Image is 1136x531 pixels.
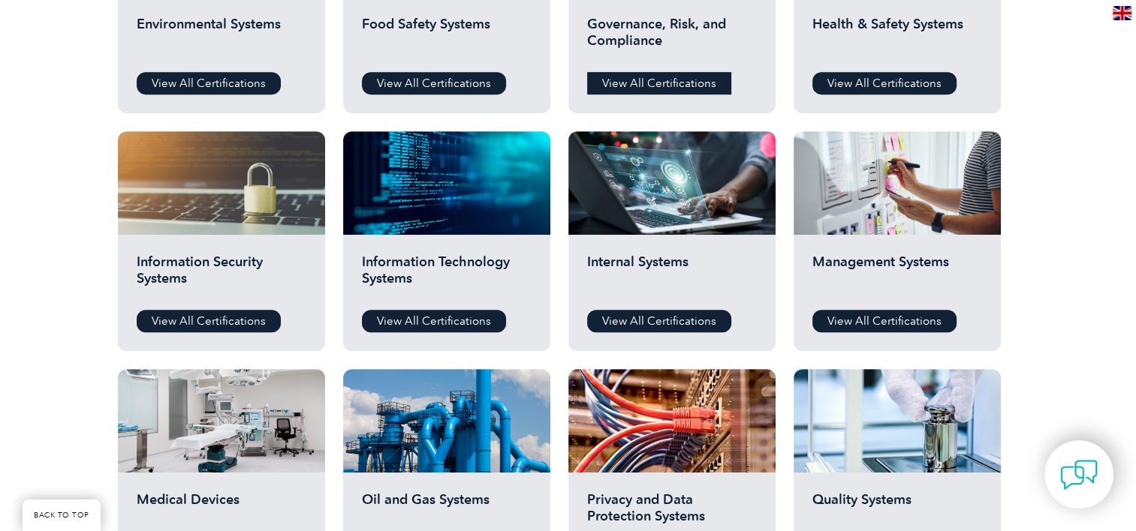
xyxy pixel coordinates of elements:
img: en [1113,6,1131,20]
h2: Environmental Systems [137,16,306,61]
a: View All Certifications [137,310,281,332]
a: View All Certifications [362,310,506,332]
a: View All Certifications [587,72,731,94]
a: View All Certifications [362,72,506,94]
a: View All Certifications [812,310,957,332]
h2: Food Safety Systems [362,16,532,61]
h2: Information Security Systems [137,253,306,298]
a: View All Certifications [587,310,731,332]
h2: Governance, Risk, and Compliance [587,16,757,61]
h2: Internal Systems [587,253,757,298]
img: contact-chat.png [1060,456,1098,493]
a: View All Certifications [812,72,957,94]
h2: Health & Safety Systems [812,16,982,61]
h2: Information Technology Systems [362,253,532,298]
a: BACK TO TOP [23,499,101,531]
a: View All Certifications [137,72,281,94]
h2: Management Systems [812,253,982,298]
